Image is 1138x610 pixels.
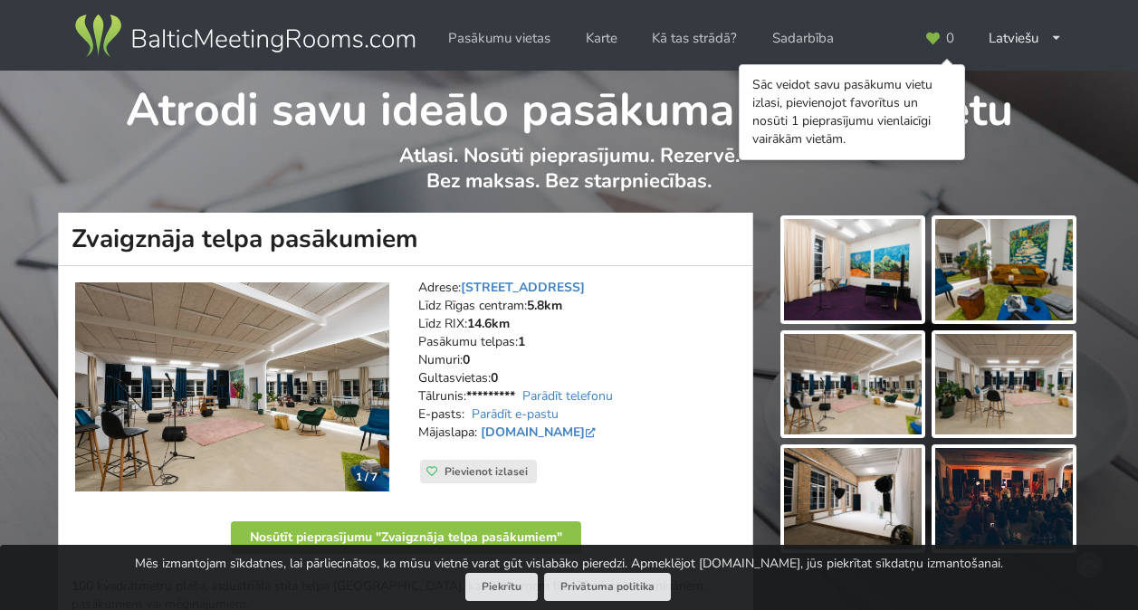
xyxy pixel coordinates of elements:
[481,424,599,441] a: [DOMAIN_NAME]
[59,143,1079,213] p: Atlasi. Nosūti pieprasījumu. Rezervē. Bez maksas. Bez starpniecības.
[463,351,470,368] strong: 0
[935,334,1073,435] img: Zvaigznāja telpa pasākumiem | Rīga | Pasākumu vieta - galerijas bilde
[445,464,528,479] span: Pievienot izlasei
[946,32,954,45] span: 0
[75,282,389,492] a: Industriālā stila telpa | Rīga | Zvaigznāja telpa pasākumiem 1 / 7
[72,11,418,62] img: Baltic Meeting Rooms
[472,405,559,423] a: Parādīt e-pastu
[935,219,1073,320] img: Zvaigznāja telpa pasākumiem | Rīga | Pasākumu vieta - galerijas bilde
[784,334,922,435] img: Zvaigznāja telpa pasākumiem | Rīga | Pasākumu vieta - galerijas bilde
[976,21,1075,56] div: Latviešu
[465,573,538,601] button: Piekrītu
[784,219,922,320] img: Zvaigznāja telpa pasākumiem | Rīga | Pasākumu vieta - galerijas bilde
[418,279,740,460] address: Adrese: Līdz Rīgas centram: Līdz RIX: Pasākumu telpas: Numuri: Gultasvietas: Tālrunis: E-pasts: M...
[544,573,671,601] a: Privātuma politika
[752,76,952,148] div: Sāc veidot savu pasākumu vietu izlasi, pievienojot favorītus un nosūti 1 pieprasījumu vienlaicīgi...
[760,21,846,56] a: Sadarbība
[639,21,750,56] a: Kā tas strādā?
[435,21,563,56] a: Pasākumu vietas
[522,387,613,405] a: Parādīt telefonu
[573,21,630,56] a: Karte
[784,448,922,549] img: Zvaigznāja telpa pasākumiem | Rīga | Pasākumu vieta - galerijas bilde
[935,448,1073,549] img: Zvaigznāja telpa pasākumiem | Rīga | Pasākumu vieta - galerijas bilde
[461,279,585,296] a: [STREET_ADDRESS]
[58,213,753,266] h1: Zvaigznāja telpa pasākumiem
[491,369,498,386] strong: 0
[467,315,510,332] strong: 14.6km
[59,71,1079,139] h1: Atrodi savu ideālo pasākuma norises vietu
[518,333,525,350] strong: 1
[345,463,388,491] div: 1 / 7
[75,282,389,492] img: Industriālā stila telpa | Rīga | Zvaigznāja telpa pasākumiem
[527,297,562,314] strong: 5.8km
[231,521,581,554] button: Nosūtīt pieprasījumu "Zvaigznāja telpa pasākumiem"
